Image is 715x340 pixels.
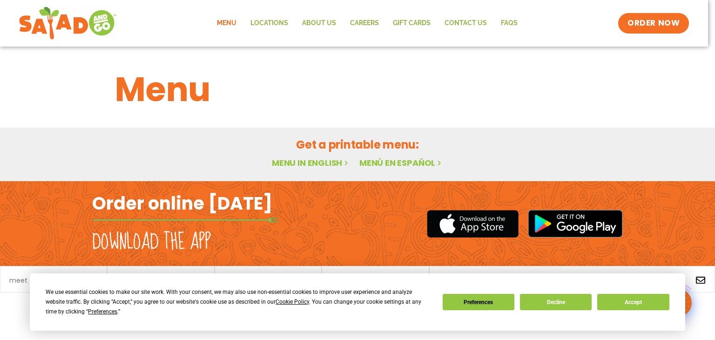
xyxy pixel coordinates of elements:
[243,13,295,34] a: Locations
[272,157,350,169] a: Menu in English
[92,229,211,255] h2: Download the app
[276,299,309,305] span: Cookie Policy
[494,13,525,34] a: FAQs
[627,18,680,29] span: ORDER NOW
[115,64,600,115] h1: Menu
[438,13,494,34] a: Contact Us
[9,277,98,284] a: meet chef [PERSON_NAME]
[295,13,343,34] a: About Us
[618,13,689,34] a: ORDER NOW
[427,209,519,239] img: appstore
[597,294,669,310] button: Accept
[528,210,623,238] img: google_play
[386,13,438,34] a: GIFT CARDS
[92,218,278,223] img: fork
[210,13,243,34] a: Menu
[46,287,431,317] div: We use essential cookies to make our site work. With your consent, we may also use non-essential ...
[343,13,386,34] a: Careers
[520,294,592,310] button: Decline
[115,136,600,153] h2: Get a printable menu:
[443,294,514,310] button: Preferences
[30,273,685,331] div: Cookie Consent Prompt
[359,157,443,169] a: Menú en español
[92,192,272,215] h2: Order online [DATE]
[19,5,117,42] img: new-SAG-logo-768×292
[88,308,117,315] span: Preferences
[210,13,525,34] nav: Menu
